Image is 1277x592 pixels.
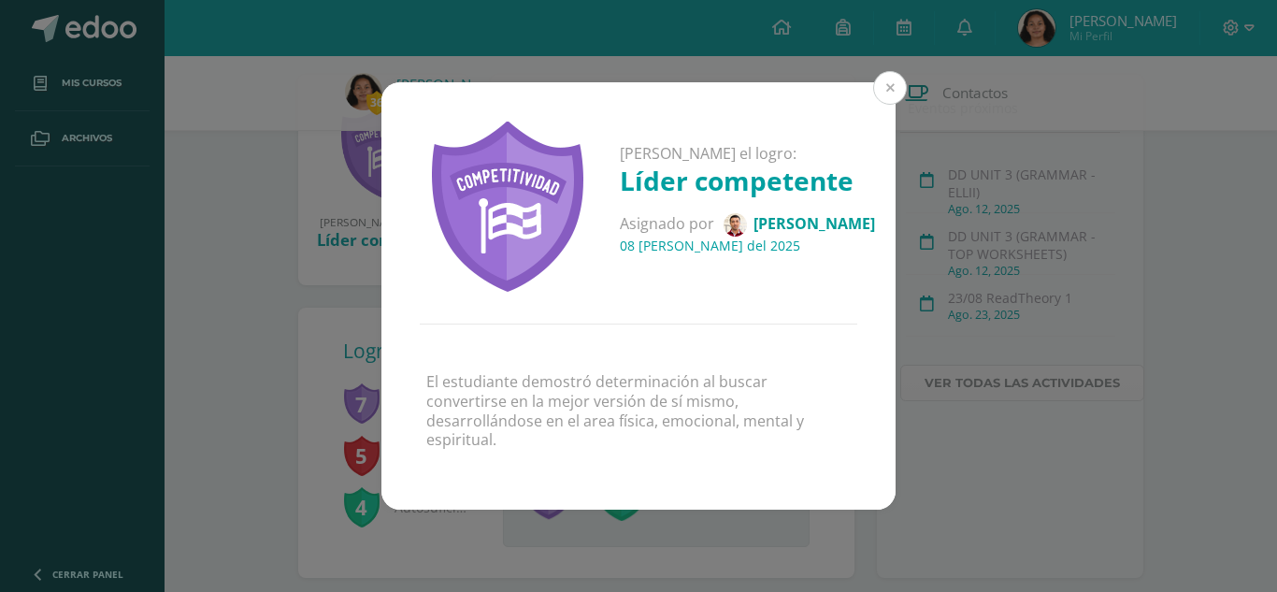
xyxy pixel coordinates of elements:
p: El estudiante demostró determinación al buscar convertirse en la mejor versión de sí mismo, desar... [426,372,851,450]
span: [PERSON_NAME] [753,213,875,234]
img: 4149e558ab1101527751169f901609b7.png [724,213,747,237]
button: Close (Esc) [873,71,907,105]
h4: 08 [PERSON_NAME] del 2025 [620,237,875,254]
h1: Líder competente [620,163,875,198]
p: Asignado por [620,213,875,237]
p: [PERSON_NAME] el logro: [620,144,875,164]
